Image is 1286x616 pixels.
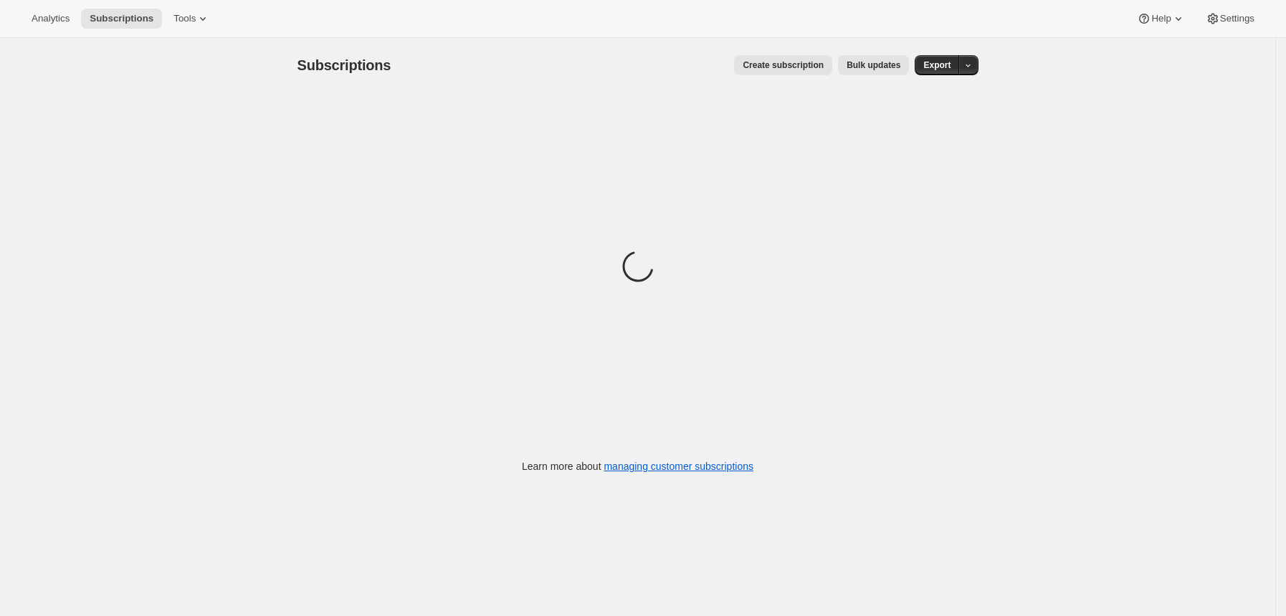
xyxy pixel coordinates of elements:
span: Create subscription [743,59,824,71]
button: Bulk updates [838,55,909,75]
a: managing customer subscriptions [604,461,753,472]
button: Analytics [23,9,78,29]
p: Learn more about [522,459,753,473]
button: Export [915,55,959,75]
span: Export [923,59,951,71]
span: Analytics [32,13,70,24]
button: Settings [1197,9,1263,29]
span: Help [1151,13,1171,24]
span: Tools [173,13,196,24]
span: Settings [1220,13,1254,24]
button: Tools [165,9,219,29]
span: Subscriptions [297,57,391,73]
span: Subscriptions [90,13,153,24]
button: Create subscription [734,55,832,75]
button: Help [1128,9,1194,29]
button: Subscriptions [81,9,162,29]
span: Bulk updates [847,59,900,71]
